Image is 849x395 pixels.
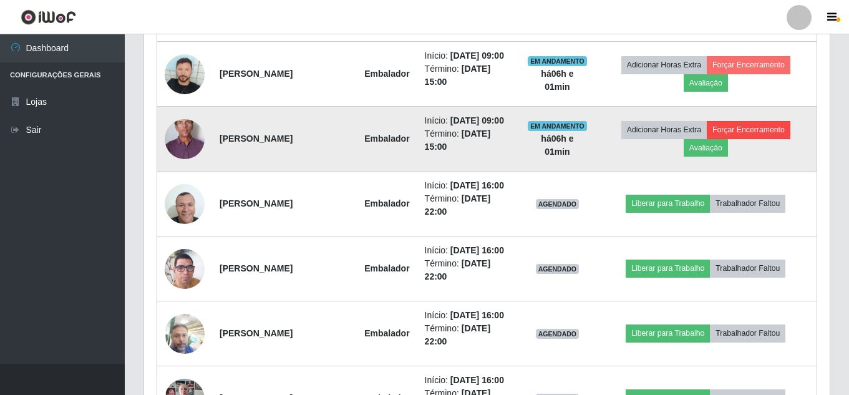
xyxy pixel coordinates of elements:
[541,134,573,157] strong: há 06 h e 01 min
[450,115,504,125] time: [DATE] 09:00
[710,324,785,342] button: Trabalhador Faltou
[220,69,293,79] strong: [PERSON_NAME]
[626,260,710,277] button: Liberar para Trabalho
[165,307,205,360] img: 1749490683710.jpeg
[528,56,587,66] span: EM ANDAMENTO
[707,121,790,139] button: Forçar Encerramento
[621,56,707,74] button: Adicionar Horas Extra
[220,328,293,338] strong: [PERSON_NAME]
[425,309,513,322] li: Início:
[364,328,409,338] strong: Embalador
[450,180,504,190] time: [DATE] 16:00
[165,184,205,224] img: 1736167370317.jpeg
[21,9,76,25] img: CoreUI Logo
[536,329,580,339] span: AGENDADO
[536,264,580,274] span: AGENDADO
[364,198,409,208] strong: Embalador
[536,199,580,209] span: AGENDADO
[626,324,710,342] button: Liberar para Trabalho
[425,62,513,89] li: Término:
[425,49,513,62] li: Início:
[425,179,513,192] li: Início:
[450,310,504,320] time: [DATE] 16:00
[450,245,504,255] time: [DATE] 16:00
[450,51,504,61] time: [DATE] 09:00
[364,134,409,144] strong: Embalador
[165,54,205,94] img: 1707142945226.jpeg
[707,56,790,74] button: Forçar Encerramento
[425,192,513,218] li: Término:
[425,322,513,348] li: Término:
[425,114,513,127] li: Início:
[684,74,728,92] button: Avaliação
[364,69,409,79] strong: Embalador
[220,263,293,273] strong: [PERSON_NAME]
[710,260,785,277] button: Trabalhador Faltou
[425,257,513,283] li: Término:
[425,244,513,257] li: Início:
[541,69,573,92] strong: há 06 h e 01 min
[165,233,205,305] img: 1737916815457.jpeg
[364,263,409,273] strong: Embalador
[220,198,293,208] strong: [PERSON_NAME]
[165,98,205,180] img: 1712337969187.jpeg
[450,375,504,385] time: [DATE] 16:00
[710,195,785,212] button: Trabalhador Faltou
[626,195,710,212] button: Liberar para Trabalho
[425,127,513,154] li: Término:
[621,121,707,139] button: Adicionar Horas Extra
[425,374,513,387] li: Início:
[684,139,728,157] button: Avaliação
[528,121,587,131] span: EM ANDAMENTO
[220,134,293,144] strong: [PERSON_NAME]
